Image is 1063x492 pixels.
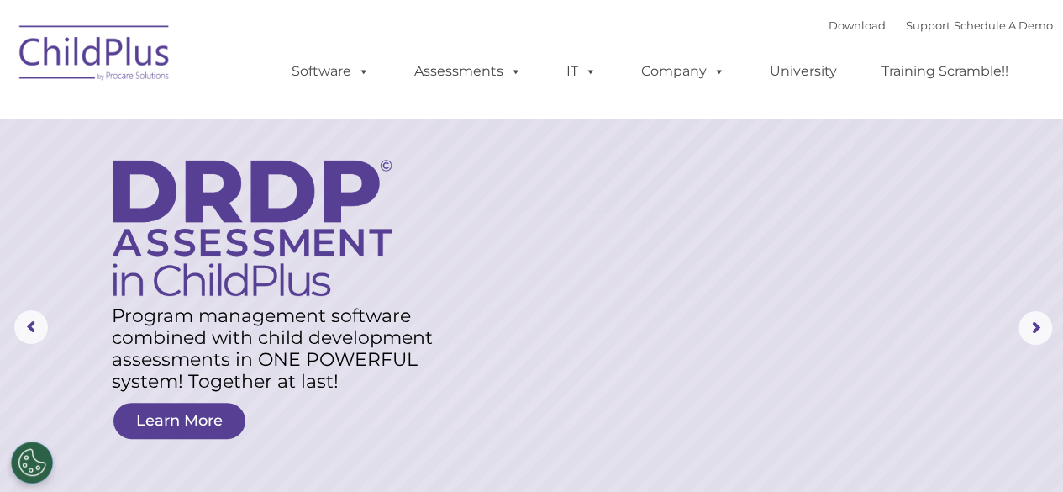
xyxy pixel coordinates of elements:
a: University [753,55,854,88]
a: Training Scramble!! [865,55,1025,88]
button: Cookies Settings [11,442,53,484]
img: DRDP Assessment in ChildPlus [113,160,392,296]
a: IT [550,55,613,88]
a: Company [624,55,742,88]
a: Learn More [113,403,245,439]
a: Support [906,19,950,32]
a: Schedule A Demo [954,19,1053,32]
span: Phone number [234,180,305,193]
span: Last name [234,111,285,124]
img: ChildPlus by Procare Solutions [11,13,179,98]
a: Assessments [397,55,539,88]
rs-layer: Program management software combined with child development assessments in ONE POWERFUL system! T... [112,305,452,393]
font: | [829,19,1053,32]
a: Download [829,19,886,32]
a: Software [275,55,387,88]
